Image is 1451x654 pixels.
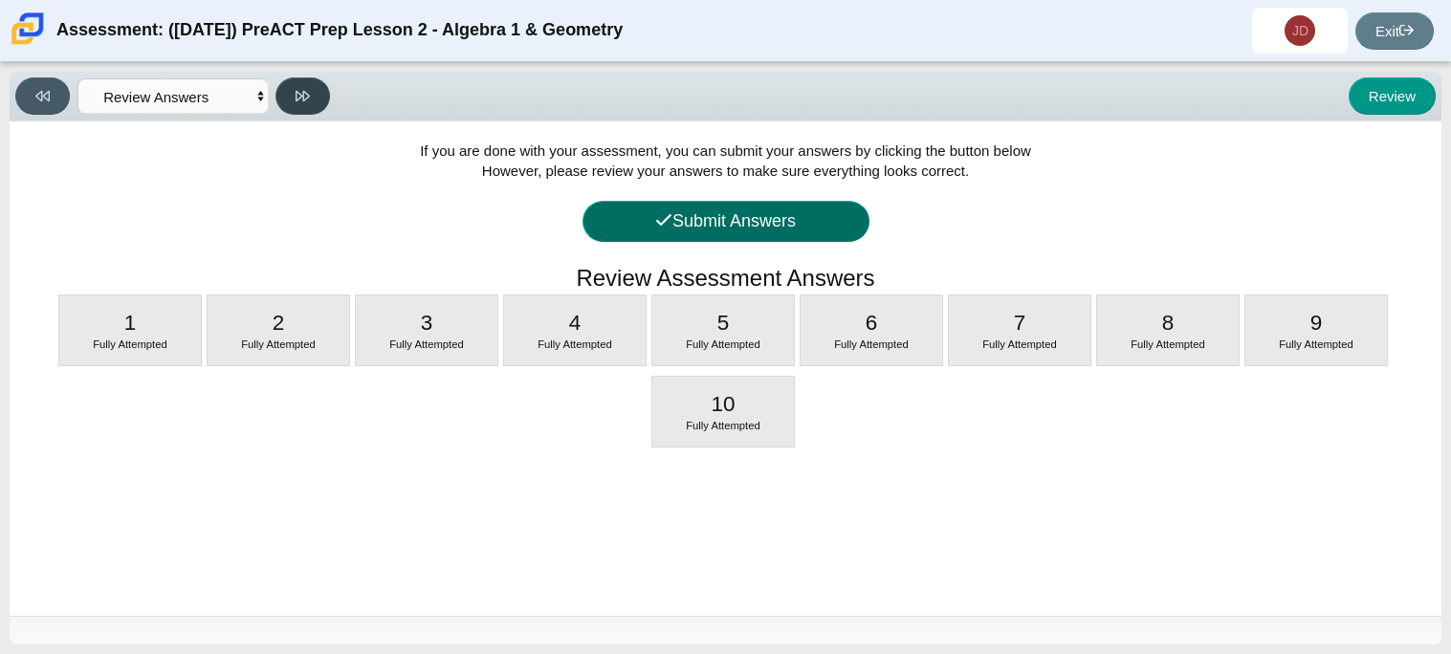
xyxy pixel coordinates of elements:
span: Fully Attempted [686,338,760,350]
div: Assessment: ([DATE]) PreACT Prep Lesson 2 - Algebra 1 & Geometry [56,8,623,54]
h1: Review Assessment Answers [576,262,874,294]
span: 9 [1310,311,1323,335]
span: Fully Attempted [389,338,464,350]
span: 7 [1014,311,1026,335]
span: 5 [717,311,730,335]
span: If you are done with your assessment, you can submit your answers by clicking the button below Ho... [420,142,1031,179]
span: Fully Attempted [1279,338,1353,350]
span: Fully Attempted [93,338,167,350]
span: 3 [421,311,433,335]
span: 4 [569,311,582,335]
span: Fully Attempted [1131,338,1205,350]
img: Carmen School of Science & Technology [8,9,48,49]
button: Review [1349,77,1436,115]
span: Fully Attempted [241,338,316,350]
button: Submit Answers [583,201,869,242]
span: 2 [273,311,285,335]
a: Exit [1355,12,1434,50]
span: Fully Attempted [982,338,1057,350]
span: Fully Attempted [538,338,612,350]
span: 8 [1162,311,1175,335]
span: 1 [124,311,137,335]
a: Carmen School of Science & Technology [8,35,48,52]
span: JD [1292,24,1308,37]
span: Fully Attempted [686,420,760,431]
span: Fully Attempted [834,338,909,350]
span: 10 [711,392,735,416]
span: 6 [866,311,878,335]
